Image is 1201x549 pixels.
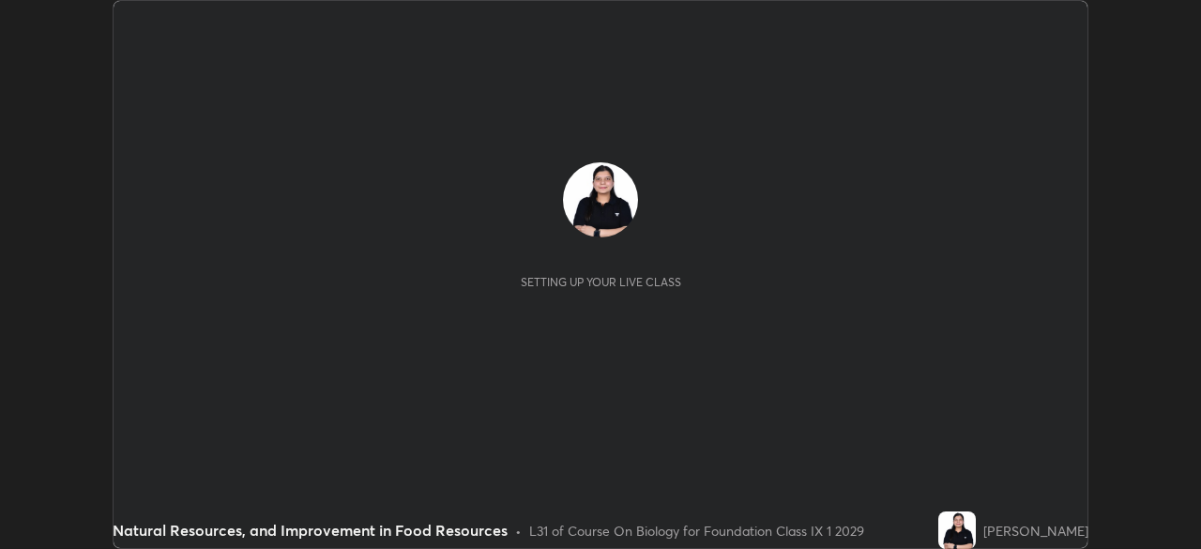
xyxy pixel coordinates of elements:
div: L31 of Course On Biology for Foundation Class IX 1 2029 [529,521,864,541]
div: Setting up your live class [521,275,681,289]
div: • [515,521,522,541]
div: Natural Resources, and Improvement in Food Resources [113,519,508,541]
img: acf0137e63ae4f12bbc307483a07decc.jpg [563,162,638,237]
img: acf0137e63ae4f12bbc307483a07decc.jpg [938,511,976,549]
div: [PERSON_NAME] [983,521,1088,541]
